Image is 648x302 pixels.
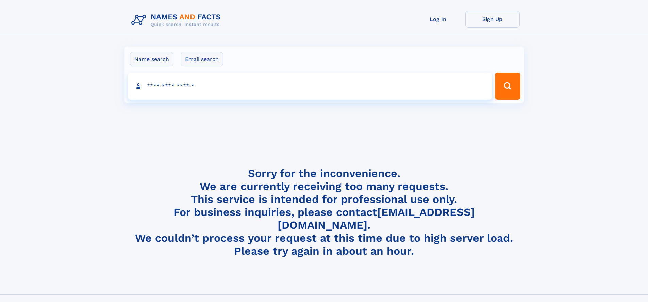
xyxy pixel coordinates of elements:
[411,11,465,28] a: Log In
[129,11,227,29] img: Logo Names and Facts
[495,73,520,100] button: Search Button
[465,11,520,28] a: Sign Up
[181,52,223,66] label: Email search
[128,73,492,100] input: search input
[129,167,520,258] h4: Sorry for the inconvenience. We are currently receiving too many requests. This service is intend...
[278,206,475,232] a: [EMAIL_ADDRESS][DOMAIN_NAME]
[130,52,173,66] label: Name search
